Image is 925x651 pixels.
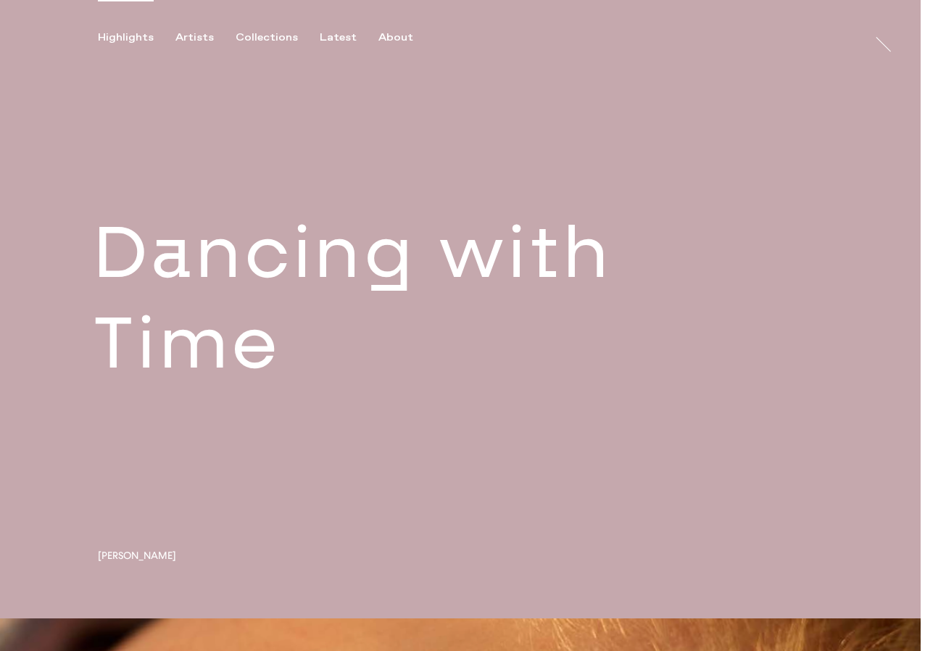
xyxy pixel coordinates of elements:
[175,31,214,44] div: Artists
[98,31,154,44] div: Highlights
[378,31,435,44] button: About
[320,31,378,44] button: Latest
[98,31,175,44] button: Highlights
[236,31,298,44] div: Collections
[378,31,413,44] div: About
[236,31,320,44] button: Collections
[175,31,236,44] button: Artists
[320,31,357,44] div: Latest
